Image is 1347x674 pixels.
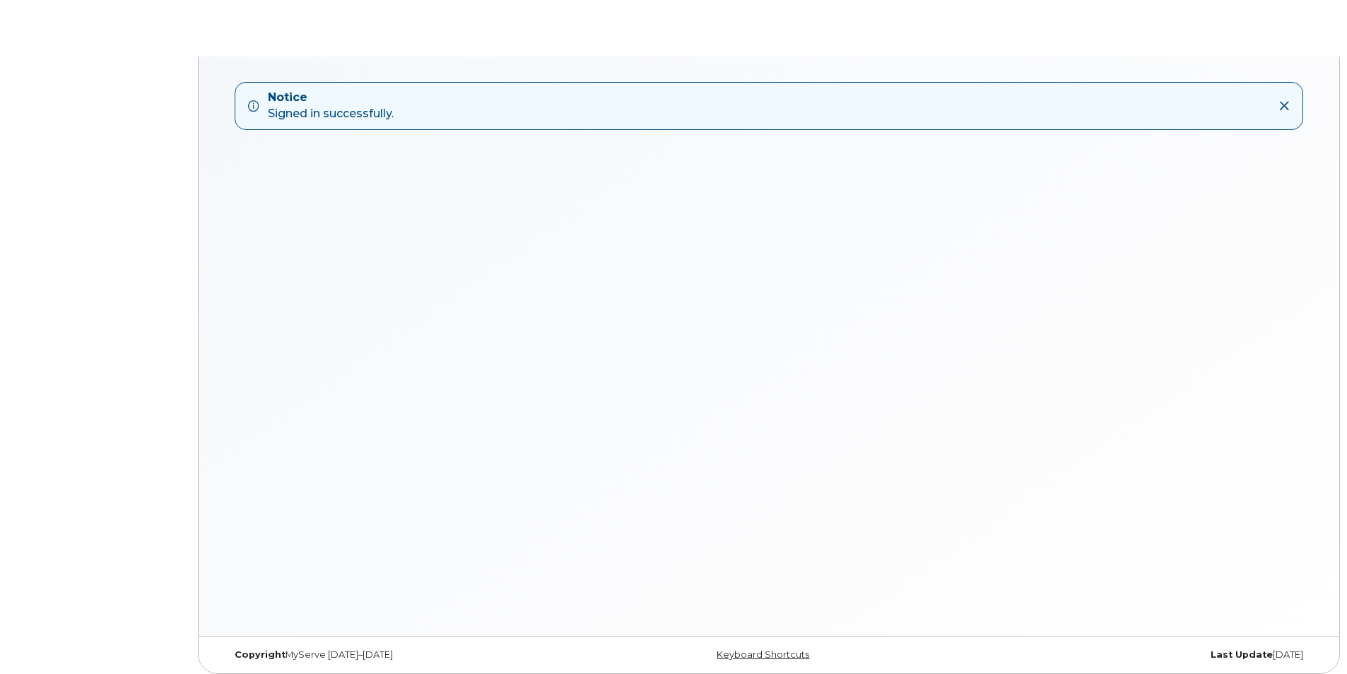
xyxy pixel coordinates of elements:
div: Signed in successfully. [268,90,394,122]
strong: Last Update [1211,649,1273,660]
a: Keyboard Shortcuts [717,649,809,660]
strong: Notice [268,90,394,106]
div: [DATE] [951,649,1314,661]
div: MyServe [DATE]–[DATE] [224,649,587,661]
strong: Copyright [235,649,286,660]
